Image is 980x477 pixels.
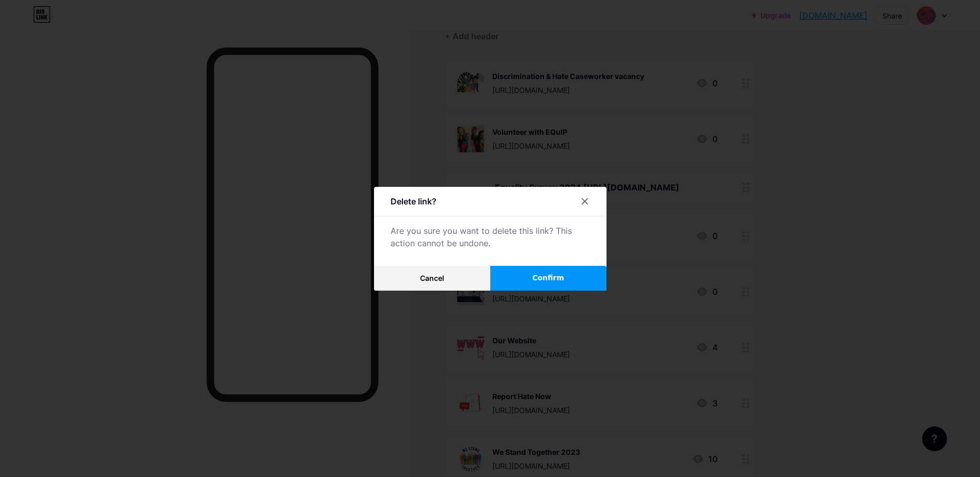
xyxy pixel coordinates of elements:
button: Cancel [374,266,490,291]
span: Confirm [532,273,564,283]
div: Are you sure you want to delete this link? This action cannot be undone. [391,225,590,249]
span: Cancel [420,274,444,282]
button: Confirm [490,266,606,291]
div: Delete link? [391,195,437,208]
